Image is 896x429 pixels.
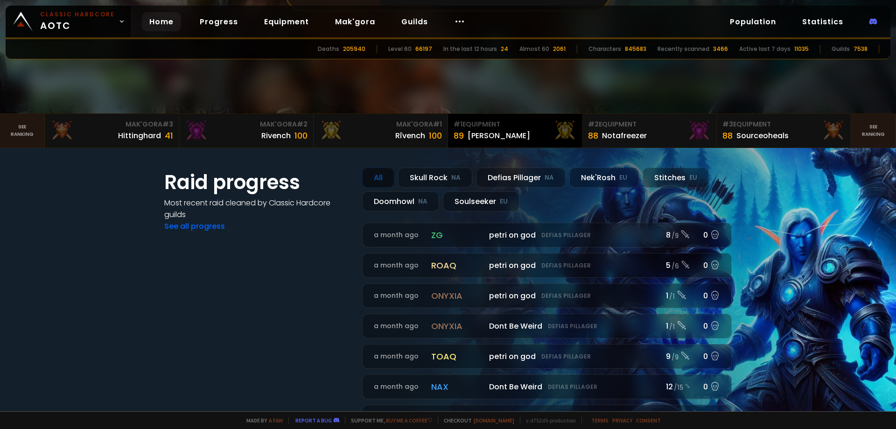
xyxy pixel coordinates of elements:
div: Skull Rock [398,168,472,188]
h1: Raid progress [164,168,351,197]
div: Characters [588,45,621,53]
div: 100 [294,129,308,142]
small: Classic Hardcore [40,10,115,19]
div: 7538 [854,45,868,53]
a: Privacy [612,417,632,424]
a: a month agoonyxiapetri on godDefias Pillager1 /10 [362,283,732,308]
div: All [362,168,394,188]
span: # 2 [588,120,599,129]
a: a month agonaxDont Be WeirdDefias Pillager12 /150 [362,374,732,399]
div: Notafreezer [602,130,647,141]
a: a month agozgpetri on godDefias Pillager8 /90 [362,223,732,247]
span: Support me, [345,417,432,424]
a: See all progress [164,221,225,232]
div: 88 [722,129,733,142]
div: Equipment [454,120,576,129]
a: a fan [269,417,283,424]
a: Statistics [795,12,851,31]
div: 205940 [343,45,365,53]
div: In the last 12 hours [443,45,497,53]
div: Doomhowl [362,191,439,211]
div: Active last 7 days [739,45,791,53]
span: # 2 [297,120,308,129]
a: #1Equipment89[PERSON_NAME] [448,114,582,148]
div: Rîvench [395,130,425,141]
a: #3Equipment88Sourceoheals [717,114,851,148]
div: 24 [501,45,508,53]
div: 3466 [713,45,728,53]
div: Rivench [261,130,291,141]
div: 88 [588,129,598,142]
a: Terms [591,417,609,424]
div: 41 [165,129,173,142]
a: [DOMAIN_NAME] [474,417,514,424]
a: Consent [636,417,661,424]
a: Report a bug [295,417,332,424]
div: Guilds [832,45,850,53]
a: Buy me a coffee [386,417,432,424]
span: # 3 [162,120,173,129]
a: Mak'Gora#1Rîvench100 [314,114,448,148]
small: NA [545,173,554,183]
a: Mak'gora [328,12,383,31]
a: a month agoroaqpetri on godDefias Pillager5 /60 [362,253,732,278]
div: Equipment [588,120,711,129]
div: 66197 [415,45,432,53]
small: NA [418,197,427,206]
div: Mak'Gora [319,120,442,129]
div: 89 [454,129,464,142]
a: Home [142,12,181,31]
a: Seeranking [851,114,896,148]
span: # 1 [454,120,462,129]
div: 100 [429,129,442,142]
div: Recently scanned [658,45,709,53]
div: Hittinghard [118,130,161,141]
div: Nek'Rosh [569,168,639,188]
small: NA [451,173,461,183]
a: Guilds [394,12,435,31]
div: 2061 [553,45,566,53]
div: Deaths [318,45,339,53]
a: Classic HardcoreAOTC [6,6,131,37]
span: # 3 [722,120,733,129]
div: Mak'Gora [50,120,173,129]
div: Defias Pillager [476,168,566,188]
span: Checkout [438,417,514,424]
a: Equipment [257,12,316,31]
span: v. d752d5 - production [520,417,576,424]
a: a month agotoaqpetri on godDefias Pillager9 /90 [362,344,732,369]
span: # 1 [433,120,442,129]
small: EU [689,173,697,183]
div: Sourceoheals [736,130,789,141]
small: EU [619,173,627,183]
div: Almost 60 [519,45,549,53]
small: EU [500,197,508,206]
div: Stitches [643,168,709,188]
a: Mak'Gora#3Hittinghard41 [45,114,179,148]
a: Mak'Gora#2Rivench100 [179,114,314,148]
a: Population [722,12,784,31]
a: #2Equipment88Notafreezer [582,114,717,148]
div: Equipment [722,120,845,129]
h4: Most recent raid cleaned by Classic Hardcore guilds [164,197,351,220]
div: Level 60 [388,45,412,53]
div: 845683 [625,45,646,53]
span: AOTC [40,10,115,33]
div: [PERSON_NAME] [468,130,530,141]
div: Mak'Gora [185,120,308,129]
div: 11035 [794,45,809,53]
span: Made by [241,417,283,424]
a: a month agoonyxiaDont Be WeirdDefias Pillager1 /10 [362,314,732,338]
a: Progress [192,12,245,31]
div: Soulseeker [443,191,519,211]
